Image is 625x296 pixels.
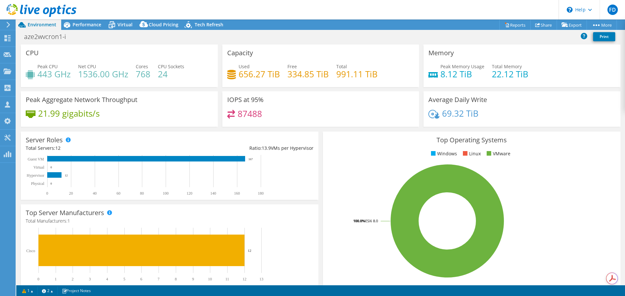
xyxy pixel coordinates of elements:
text: 6 [140,277,142,281]
a: Print [593,32,615,41]
text: 0 [37,277,39,281]
span: 12 [55,145,61,151]
text: 12 [243,277,246,281]
svg: \n [567,7,573,13]
h4: 24 [158,71,184,78]
li: Linux [461,150,481,157]
text: 4 [106,277,108,281]
h3: Average Daily Write [428,96,487,103]
a: Project Notes [57,287,95,295]
span: Performance [73,21,101,28]
h4: Total Manufacturers: [26,217,313,225]
span: CPU Sockets [158,63,184,70]
h3: CPU [26,49,39,57]
text: 3 [89,277,91,281]
span: 1 [67,218,70,224]
h4: 991.11 TiB [336,71,378,78]
text: Hypervisor [27,173,44,178]
h4: 8.12 TiB [440,71,484,78]
text: 8 [175,277,177,281]
span: Free [287,63,297,70]
div: Ratio: VMs per Hypervisor [170,145,313,152]
span: Total Memory [492,63,522,70]
text: 167 [248,158,253,161]
text: 60 [117,191,120,196]
h4: 656.27 TiB [239,71,280,78]
h4: 443 GHz [37,71,71,78]
h3: Capacity [227,49,253,57]
text: Physical [31,181,44,186]
h3: Memory [428,49,454,57]
text: 20 [69,191,73,196]
span: Net CPU [78,63,96,70]
text: 140 [210,191,216,196]
text: 13 [259,277,263,281]
text: 5 [123,277,125,281]
text: Guest VM [28,157,44,161]
span: 13.9 [262,145,271,151]
h3: Top Operating Systems [328,136,616,144]
span: Total [336,63,347,70]
h4: 69.32 TiB [442,110,479,117]
a: Reports [499,20,531,30]
span: Peak Memory Usage [440,63,484,70]
text: 10 [208,277,212,281]
span: Cores [136,63,148,70]
text: 180 [258,191,264,196]
h4: 334.85 TiB [287,71,329,78]
text: 0 [46,191,48,196]
li: VMware [485,150,510,157]
text: 12 [248,249,251,252]
a: Share [530,20,557,30]
h4: 87488 [238,110,262,117]
span: Peak CPU [37,63,58,70]
h3: Top Server Manufacturers [26,209,104,216]
a: 2 [37,287,58,295]
span: FD [607,5,618,15]
a: Export [557,20,587,30]
text: 120 [187,191,192,196]
h3: Server Roles [26,136,63,144]
text: Cisco [26,249,35,253]
h4: 22.12 TiB [492,71,528,78]
text: 160 [234,191,240,196]
h4: 768 [136,71,150,78]
text: 9 [192,277,194,281]
text: 2 [72,277,74,281]
text: 12 [65,174,68,177]
h3: Peak Aggregate Network Throughput [26,96,137,103]
h3: IOPS at 95% [227,96,264,103]
h1: aze2wvcron1-i [21,33,76,40]
h4: 1536.00 GHz [78,71,128,78]
span: Cloud Pricing [149,21,178,28]
text: 0 [50,182,52,185]
text: 7 [158,277,160,281]
text: 100 [163,191,169,196]
text: 0 [50,166,52,169]
span: Environment [28,21,56,28]
span: Tech Refresh [195,21,223,28]
tspan: ESXi 8.0 [365,218,378,223]
text: Virtual [34,165,45,170]
a: 1 [18,287,38,295]
h4: 21.99 gigabits/s [38,110,100,117]
text: 40 [93,191,97,196]
div: Total Servers: [26,145,170,152]
a: More [587,20,617,30]
span: Used [239,63,250,70]
tspan: 100.0% [353,218,365,223]
li: Windows [429,150,457,157]
text: 11 [225,277,229,281]
span: Virtual [118,21,132,28]
text: 80 [140,191,144,196]
text: 1 [55,277,57,281]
